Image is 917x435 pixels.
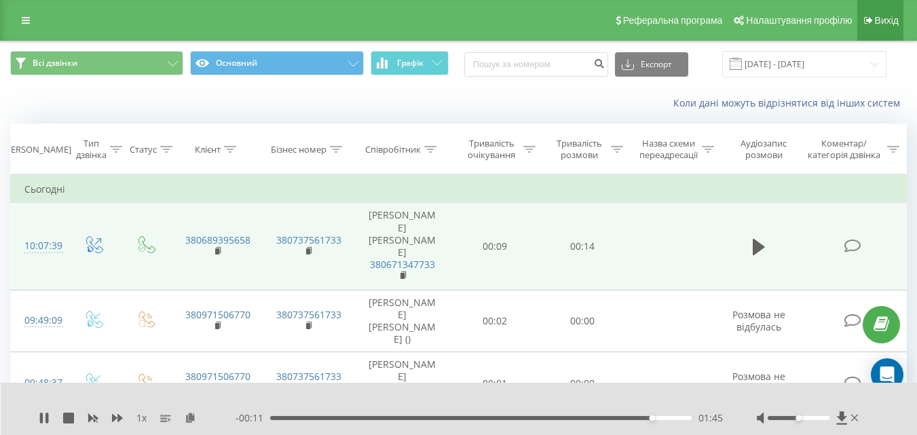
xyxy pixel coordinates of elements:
[464,52,608,77] input: Пошук за номером
[276,370,341,383] a: 380737561733
[732,308,785,333] span: Розмова не відбулась
[130,144,157,155] div: Статус
[276,233,341,246] a: 380737561733
[732,370,785,395] span: Розмова не відбулась
[539,290,626,352] td: 00:00
[11,176,907,203] td: Сьогодні
[10,51,183,75] button: Всі дзвінки
[271,144,326,155] div: Бізнес номер
[615,52,688,77] button: Експорт
[236,411,270,425] span: - 00:11
[370,258,435,271] a: 380671347733
[136,411,147,425] span: 1 x
[3,144,71,155] div: [PERSON_NAME]
[276,308,341,321] a: 380737561733
[673,96,907,109] a: Коли дані можуть відрізнятися вiд інших систем
[24,370,53,396] div: 09:48:37
[371,51,449,75] button: Графік
[730,138,798,161] div: Аудіозапис розмови
[185,233,250,246] a: 380689395658
[185,308,250,321] a: 380971506770
[190,51,363,75] button: Основний
[623,15,723,26] span: Реферальна програма
[451,203,539,290] td: 00:09
[539,352,626,415] td: 00:00
[650,415,655,421] div: Accessibility label
[397,58,424,68] span: Графік
[464,138,520,161] div: Тривалість очікування
[551,138,607,161] div: Тривалість розмови
[354,352,451,415] td: [PERSON_NAME] [PERSON_NAME] ()
[639,138,698,161] div: Назва схеми переадресації
[24,233,53,259] div: 10:07:39
[24,307,53,334] div: 09:49:09
[698,411,723,425] span: 01:45
[451,352,539,415] td: 00:01
[33,58,77,69] span: Всі дзвінки
[746,15,852,26] span: Налаштування профілю
[796,415,801,421] div: Accessibility label
[76,138,107,161] div: Тип дзвінка
[185,370,250,383] a: 380971506770
[354,290,451,352] td: [PERSON_NAME] [PERSON_NAME] ()
[365,144,421,155] div: Співробітник
[875,15,899,26] span: Вихід
[804,138,884,161] div: Коментар/категорія дзвінка
[195,144,221,155] div: Клієнт
[354,203,451,290] td: [PERSON_NAME] [PERSON_NAME]
[539,203,626,290] td: 00:14
[871,358,903,391] div: Open Intercom Messenger
[451,290,539,352] td: 00:02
